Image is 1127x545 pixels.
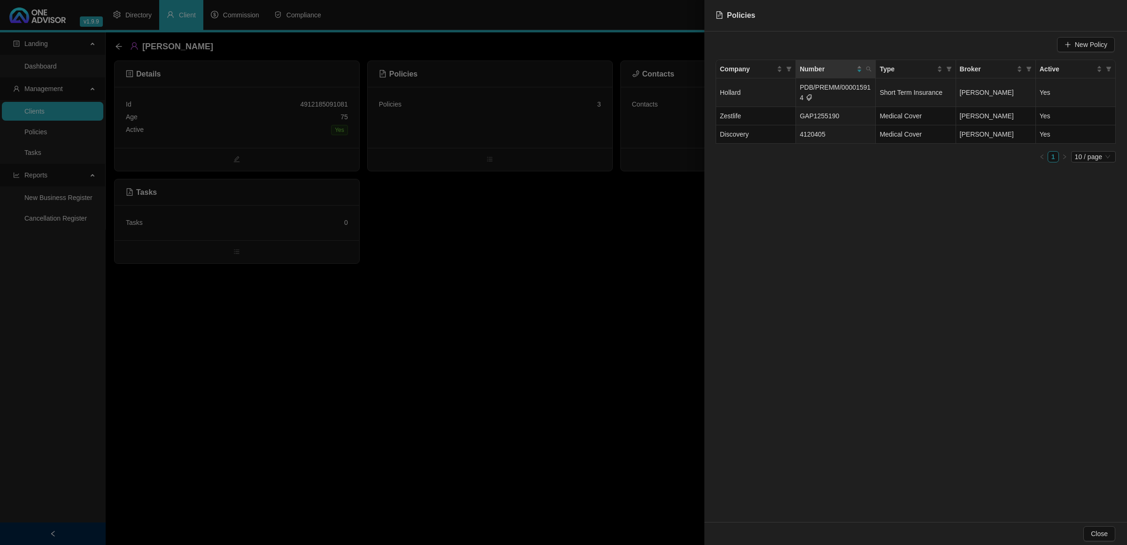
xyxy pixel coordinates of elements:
[864,62,873,76] span: search
[727,11,755,19] span: Policies
[1036,107,1116,125] td: Yes
[720,64,775,74] span: Company
[800,130,826,138] span: 4120405
[796,78,876,107] td: PDB/PREMM/000015914
[1062,154,1067,160] span: right
[960,130,1014,138] span: [PERSON_NAME]
[880,130,921,138] span: Medical Cover
[1065,41,1071,48] span: plus
[880,112,921,120] span: Medical Cover
[716,60,796,78] th: Company
[880,89,942,96] span: Short Term Insurance
[720,130,749,138] span: Discovery
[1075,39,1107,50] span: New Policy
[866,66,872,72] span: search
[960,89,1014,96] span: [PERSON_NAME]
[1075,152,1112,162] span: 10 / page
[1036,151,1048,162] button: left
[946,66,952,72] span: filter
[1039,154,1045,160] span: left
[1036,60,1116,78] th: Active
[786,66,792,72] span: filter
[1024,62,1034,76] span: filter
[1048,152,1058,162] a: 1
[1083,526,1115,541] button: Close
[880,64,934,74] span: Type
[944,62,954,76] span: filter
[716,11,723,19] span: file-text
[1106,66,1112,72] span: filter
[800,64,855,74] span: Number
[956,60,1036,78] th: Broker
[1057,37,1115,52] button: New Policy
[720,112,741,120] span: Zestlife
[1040,64,1095,74] span: Active
[960,112,1014,120] span: [PERSON_NAME]
[876,60,956,78] th: Type
[1036,125,1116,144] td: Yes
[806,94,812,101] span: tags
[1059,151,1070,162] button: right
[1091,529,1108,539] span: Close
[784,62,794,76] span: filter
[960,64,1015,74] span: Broker
[1036,151,1048,162] li: Previous Page
[1026,66,1032,72] span: filter
[1071,151,1116,162] div: Page Size
[1104,62,1113,76] span: filter
[720,89,741,96] span: Hollard
[1059,151,1070,162] li: Next Page
[800,112,839,120] span: GAP1255190
[1048,151,1059,162] li: 1
[1036,78,1116,107] td: Yes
